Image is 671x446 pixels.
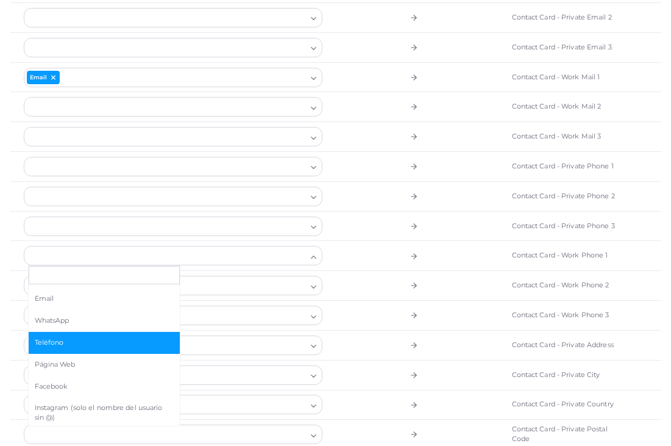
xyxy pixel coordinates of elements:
[35,294,174,304] span: Email
[499,92,634,122] td: Contact Card - Work Mail 2
[30,74,48,80] span: Email
[35,382,174,392] span: Facebook
[499,181,634,211] td: Contact Card - Private Phone 2
[499,301,634,331] td: Contact Card - Work Phone 3
[499,2,634,32] td: Contact Card - Private Email 2
[499,32,634,62] td: Contact Card - Private Email 3
[35,316,174,326] span: WhatsApp
[499,211,634,241] td: Contact Card - Private Phone 3
[499,152,634,182] td: Contact Card - Private Phone 1
[499,390,634,420] td: Contact Card - Private Country
[499,122,634,152] td: Contact Card - Work Mail 3
[499,330,634,360] td: Contact Card - Private Address
[499,271,634,301] td: Contact Card - Work Phone 2
[35,403,174,423] span: Instagram (solo el nombre del usuario sin @)
[35,360,174,370] span: Página Web
[35,338,174,348] span: Teléfono
[499,62,634,92] td: Contact Card - Work Mail 1
[499,241,634,271] td: Contact Card - Work Phone 1
[499,360,634,390] td: Contact Card - Private City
